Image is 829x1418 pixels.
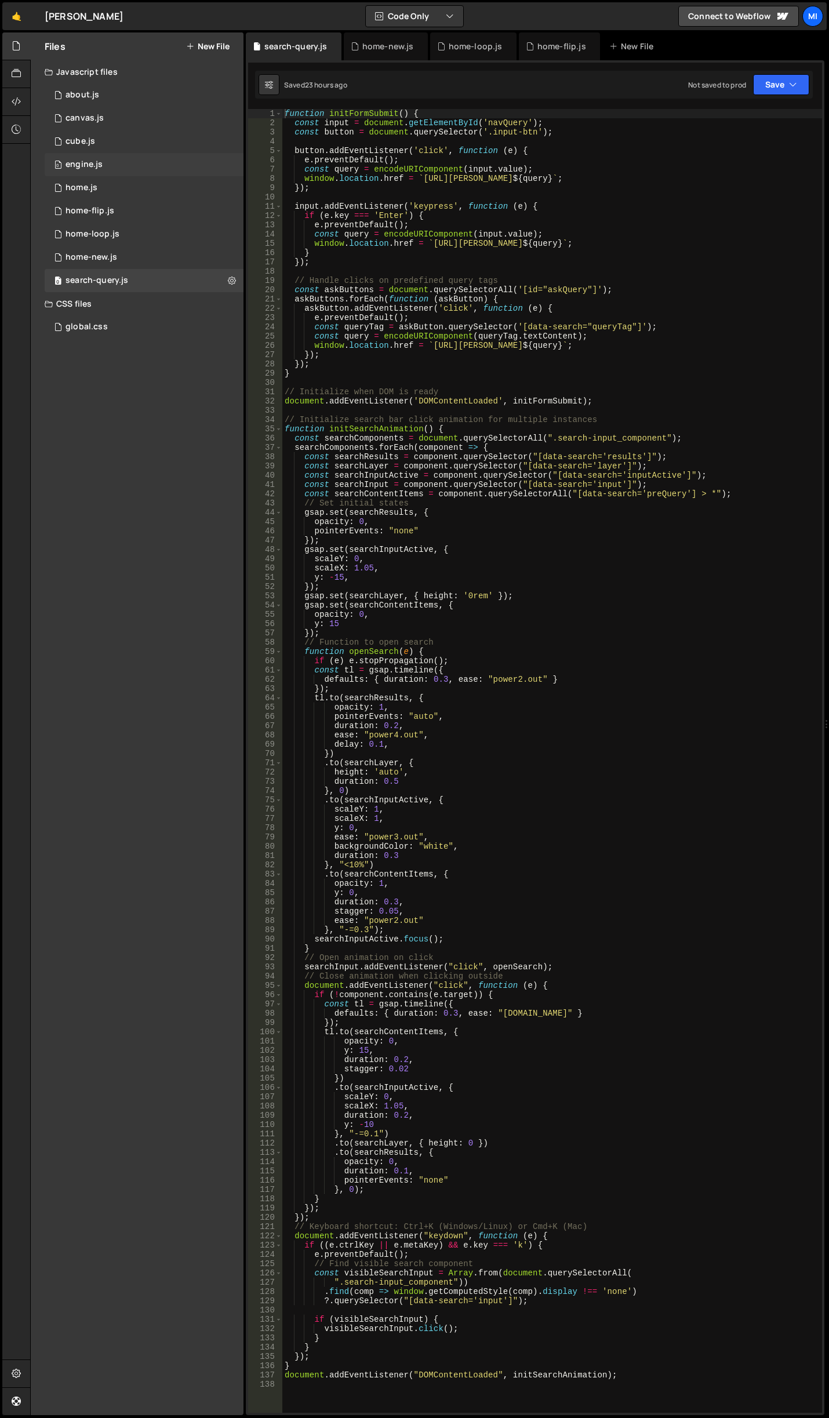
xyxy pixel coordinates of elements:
[248,944,282,953] div: 91
[248,591,282,601] div: 53
[248,786,282,795] div: 74
[248,304,282,313] div: 22
[248,526,282,536] div: 46
[248,443,282,452] div: 37
[248,1092,282,1101] div: 107
[248,860,282,870] div: 82
[248,721,282,730] div: 67
[45,269,243,292] div: 16715/47532.js
[248,1176,282,1185] div: 116
[248,332,282,341] div: 25
[248,461,282,471] div: 39
[248,211,282,220] div: 12
[248,480,282,489] div: 41
[248,619,282,628] div: 56
[45,315,243,339] div: 16715/45692.css
[248,359,282,369] div: 28
[366,6,463,27] button: Code Only
[248,573,282,582] div: 51
[248,174,282,183] div: 8
[248,656,282,666] div: 60
[248,1157,282,1166] div: 114
[449,41,503,52] div: home-loop.js
[248,1361,282,1370] div: 136
[248,693,282,703] div: 64
[248,962,282,972] div: 93
[66,322,108,332] div: global.css
[248,508,282,517] div: 44
[248,1037,282,1046] div: 101
[248,1287,282,1296] div: 128
[45,130,243,153] div: 16715/46597.js
[248,313,282,322] div: 23
[248,888,282,897] div: 85
[45,107,243,130] div: 16715/45727.js
[66,90,99,100] div: about.js
[248,1315,282,1324] div: 131
[45,176,243,199] div: 16715/45689.js
[248,1250,282,1259] div: 124
[362,41,414,52] div: home-new.js
[248,740,282,749] div: 69
[248,341,282,350] div: 26
[248,276,282,285] div: 19
[248,239,282,248] div: 15
[45,246,243,269] div: 16715/46263.js
[248,879,282,888] div: 84
[248,128,282,137] div: 3
[688,80,746,90] div: Not saved to prod
[537,41,586,52] div: home-flip.js
[248,387,282,397] div: 31
[248,1083,282,1092] div: 106
[248,1139,282,1148] div: 112
[248,452,282,461] div: 38
[248,424,282,434] div: 35
[248,999,282,1009] div: 97
[248,1296,282,1306] div: 129
[248,1268,282,1278] div: 126
[248,267,282,276] div: 18
[248,1324,282,1333] div: 132
[248,675,282,684] div: 62
[248,1148,282,1157] div: 113
[248,536,282,545] div: 47
[248,155,282,165] div: 6
[248,230,282,239] div: 14
[248,814,282,823] div: 77
[248,1278,282,1287] div: 127
[248,1046,282,1055] div: 102
[248,823,282,832] div: 78
[248,294,282,304] div: 21
[248,610,282,619] div: 55
[248,1055,282,1064] div: 103
[248,925,282,935] div: 89
[248,842,282,851] div: 80
[248,703,282,712] div: 65
[248,1343,282,1352] div: 134
[248,378,282,387] div: 30
[248,684,282,693] div: 63
[2,2,31,30] a: 🤙
[248,118,282,128] div: 2
[248,1194,282,1204] div: 118
[248,165,282,174] div: 7
[248,1380,282,1389] div: 138
[248,1306,282,1315] div: 130
[66,206,114,216] div: home-flip.js
[248,972,282,981] div: 94
[248,795,282,805] div: 75
[248,1259,282,1268] div: 125
[248,1018,282,1027] div: 99
[248,1009,282,1018] div: 98
[609,41,658,52] div: New File
[248,1064,282,1074] div: 104
[248,1333,282,1343] div: 133
[66,159,103,170] div: engine.js
[248,638,282,647] div: 58
[248,749,282,758] div: 70
[248,907,282,916] div: 87
[66,252,117,263] div: home-new.js
[248,870,282,879] div: 83
[248,730,282,740] div: 68
[248,220,282,230] div: 13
